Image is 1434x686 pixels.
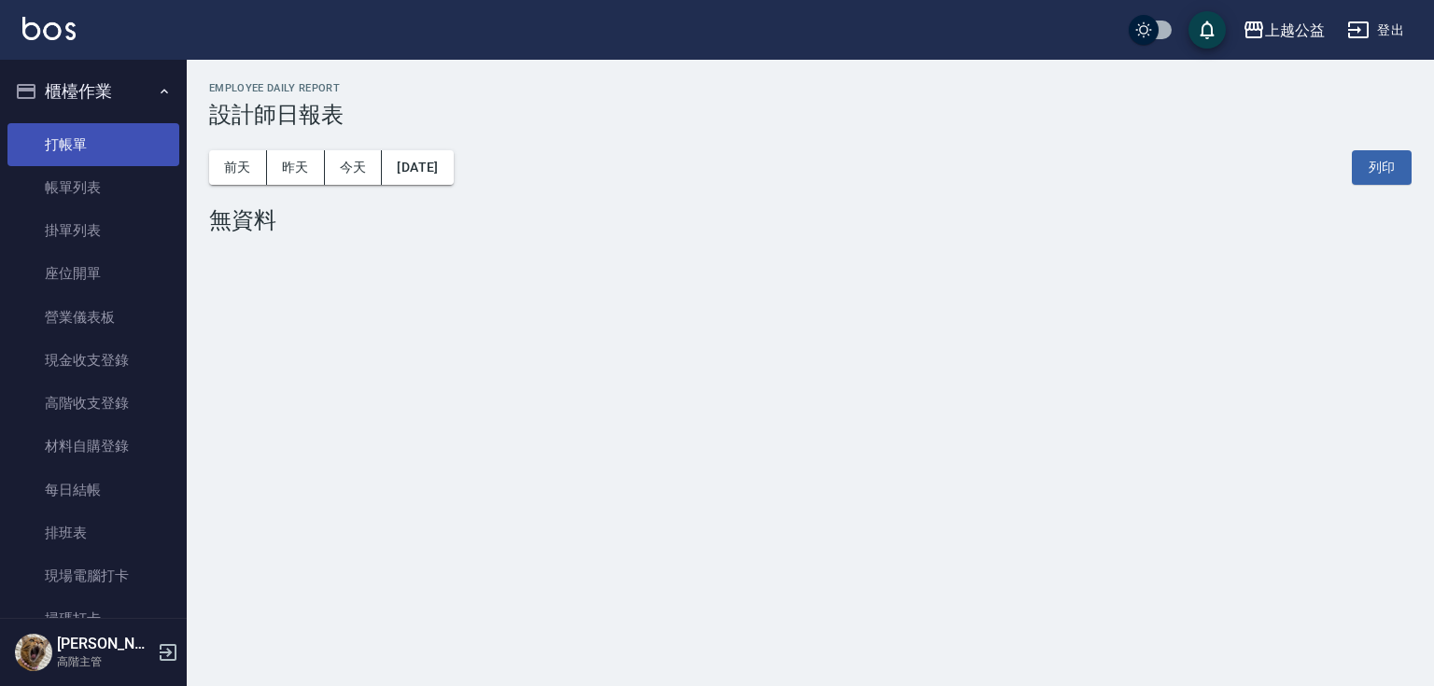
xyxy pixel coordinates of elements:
button: 登出 [1340,13,1412,48]
a: 打帳單 [7,123,179,166]
button: 上越公益 [1235,11,1332,49]
button: save [1188,11,1226,49]
button: 昨天 [267,150,325,185]
div: 上越公益 [1265,19,1325,42]
a: 高階收支登錄 [7,382,179,425]
a: 掛單列表 [7,209,179,252]
button: 前天 [209,150,267,185]
div: 無資料 [209,207,1412,233]
a: 掃碼打卡 [7,597,179,640]
a: 營業儀表板 [7,296,179,339]
a: 現場電腦打卡 [7,554,179,597]
h5: [PERSON_NAME] [57,635,152,653]
img: Logo [22,17,76,40]
a: 排班表 [7,511,179,554]
button: 櫃檯作業 [7,67,179,116]
a: 每日結帳 [7,469,179,511]
img: Person [15,634,52,671]
p: 高階主管 [57,653,152,670]
button: [DATE] [382,150,453,185]
h2: Employee Daily Report [209,82,1412,94]
button: 今天 [325,150,383,185]
a: 座位開單 [7,252,179,295]
button: 列印 [1352,150,1412,185]
h3: 設計師日報表 [209,102,1412,128]
a: 材料自購登錄 [7,425,179,468]
a: 現金收支登錄 [7,339,179,382]
a: 帳單列表 [7,166,179,209]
